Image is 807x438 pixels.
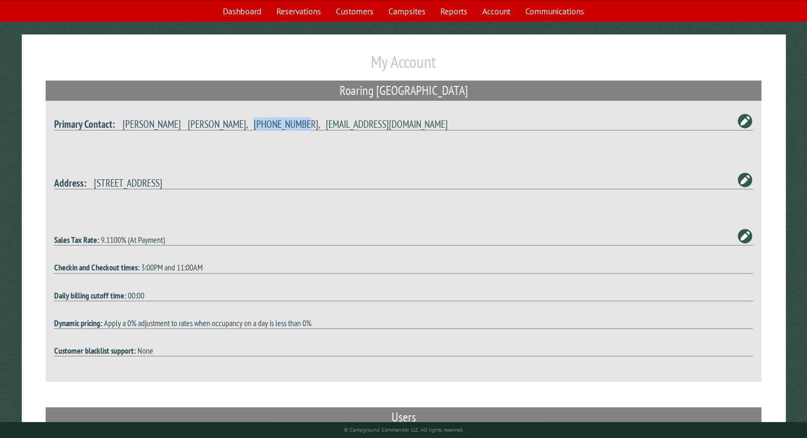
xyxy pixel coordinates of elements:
span: 3:00PM and 11:00AM [141,262,203,273]
strong: Checkin and Checkout times: [54,262,140,273]
a: Dashboard [216,1,268,21]
span: Apply a 0% adjustment to rates when occupancy on a day is less than 0% [104,318,311,328]
a: Reports [434,1,474,21]
small: © Campground Commander LLC. All rights reserved. [344,426,464,433]
strong: Customer blacklist support: [54,345,136,356]
span: 00:00 [128,290,144,301]
a: Reservations [270,1,327,21]
a: Customers [329,1,380,21]
h2: Roaring [GEOGRAPHIC_DATA] [46,81,761,101]
span: [PHONE_NUMBER] [254,117,318,130]
strong: Address: [54,176,86,189]
strong: Dynamic pricing: [54,318,102,328]
h1: My Account [46,51,761,81]
h2: Users [46,407,761,427]
a: Communications [519,1,591,21]
strong: Sales Tax Rate: [54,234,99,245]
a: Campsites [382,1,432,21]
strong: Primary Contact: [54,117,115,130]
strong: Daily billing cutoff time: [54,290,126,301]
span: [STREET_ADDRESS] [94,176,162,189]
span: [PERSON_NAME] [123,117,181,130]
span: [PERSON_NAME] [188,117,246,130]
span: None [137,345,153,356]
a: [EMAIL_ADDRESS][DOMAIN_NAME] [326,117,448,130]
a: Account [476,1,517,21]
span: 9.1100% (At Payment) [101,234,165,245]
h4: , , [54,118,753,130]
